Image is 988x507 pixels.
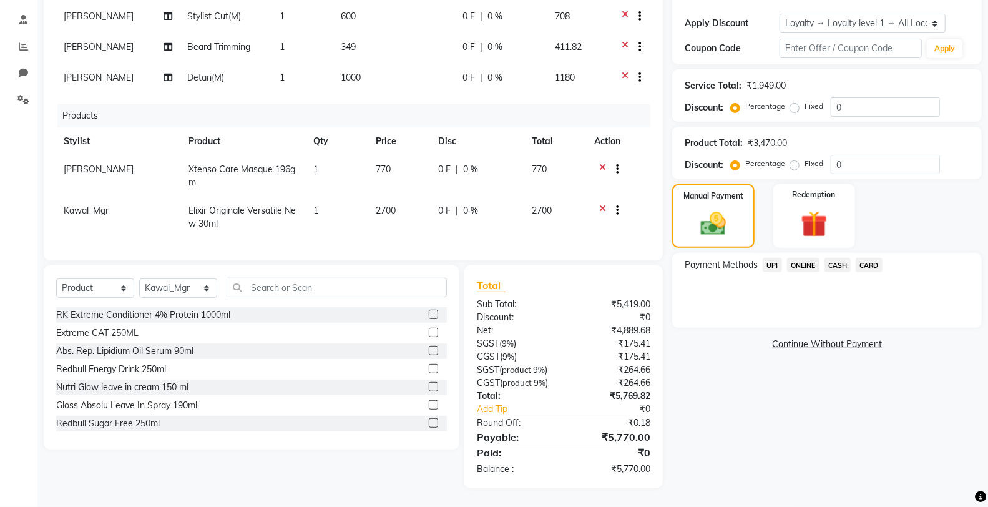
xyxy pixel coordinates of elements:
span: product [502,378,532,388]
div: ( ) [467,377,564,390]
span: 770 [532,164,547,175]
div: ( ) [467,363,564,377]
label: Redemption [793,189,836,200]
span: product [502,365,531,375]
a: Add Tip [467,403,579,416]
span: Kawal_Mgr [64,205,109,216]
span: [PERSON_NAME] [64,72,134,83]
th: Qty [306,127,368,155]
div: Service Total: [685,79,741,92]
div: Net: [467,324,564,337]
span: 9% [502,338,514,348]
span: | [456,163,458,176]
img: _gift.svg [793,208,836,240]
div: ₹1,949.00 [746,79,786,92]
div: ₹175.41 [564,350,660,363]
span: [PERSON_NAME] [64,41,134,52]
label: Fixed [805,101,823,112]
span: 1 [313,205,318,216]
div: Coupon Code [685,42,780,55]
span: Detan(M) [187,72,224,83]
div: ( ) [467,337,564,350]
div: Extreme CAT 250ML [56,327,139,340]
span: CGST [477,377,500,388]
label: Percentage [745,158,785,169]
th: Disc [431,127,524,155]
div: RK Extreme Conditioner 4% Protein 1000ml [56,308,230,322]
div: ₹264.66 [564,377,660,390]
div: ( ) [467,350,564,363]
button: Apply [927,39,962,58]
span: 1 [313,164,318,175]
div: ₹5,770.00 [564,463,660,476]
div: ₹175.41 [564,337,660,350]
span: SGST [477,338,499,349]
span: 0 F [463,41,476,54]
span: 0 % [463,204,478,217]
div: ₹5,770.00 [564,430,660,445]
div: Discount: [685,159,723,172]
label: Percentage [745,101,785,112]
th: Total [524,127,587,155]
div: ₹264.66 [564,363,660,377]
span: Stylist Cut(M) [187,11,241,22]
div: ₹0 [564,445,660,460]
span: 0 % [488,71,503,84]
div: Products [57,104,660,127]
span: [PERSON_NAME] [64,164,134,175]
span: 600 [341,11,356,22]
label: Fixed [805,158,823,169]
span: SGST [477,364,499,375]
span: Payment Methods [685,258,758,272]
div: ₹3,470.00 [748,137,787,150]
div: Nutri Glow leave in cream 150 ml [56,381,188,394]
span: Beard Trimming [187,41,250,52]
div: Paid: [467,445,564,460]
div: Product Total: [685,137,743,150]
span: [PERSON_NAME] [64,11,134,22]
span: UPI [763,258,782,272]
th: Price [368,127,431,155]
span: 9% [533,365,545,375]
span: CARD [856,258,883,272]
span: | [481,41,483,54]
div: ₹4,889.68 [564,324,660,337]
span: 1180 [555,72,575,83]
span: 2700 [376,205,396,216]
span: 9% [534,378,545,388]
div: Apply Discount [685,17,780,30]
th: Stylist [56,127,181,155]
span: 1 [280,11,285,22]
span: Elixir Originale Versatile New 30ml [188,205,296,229]
span: 1000 [341,72,361,83]
div: Gloss Absolu Leave In Spray 190ml [56,399,197,412]
span: 2700 [532,205,552,216]
input: Search or Scan [227,278,447,297]
span: | [481,71,483,84]
div: Abs. Rep. Lipidium Oil Serum 90ml [56,345,193,358]
div: Redbull Sugar Free 250ml [56,417,160,430]
label: Manual Payment [683,190,743,202]
div: Redbull Energy Drink 250ml [56,363,166,376]
span: 1 [280,72,285,83]
span: Xtenso Care Masque 196gm [188,164,295,188]
div: Balance : [467,463,564,476]
th: Product [181,127,306,155]
span: 0 % [488,10,503,23]
div: ₹0.18 [564,416,660,430]
div: ₹5,419.00 [564,298,660,311]
input: Enter Offer / Coupon Code [780,39,922,58]
span: 0 F [463,10,476,23]
span: 1 [280,41,285,52]
a: Continue Without Payment [675,338,979,351]
span: 0 F [463,71,476,84]
div: ₹5,769.82 [564,390,660,403]
div: ₹0 [564,311,660,324]
span: 0 F [438,163,451,176]
div: Discount: [467,311,564,324]
div: Total: [467,390,564,403]
span: CASH [824,258,851,272]
div: Sub Total: [467,298,564,311]
span: Total [477,279,506,292]
div: Payable: [467,430,564,445]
